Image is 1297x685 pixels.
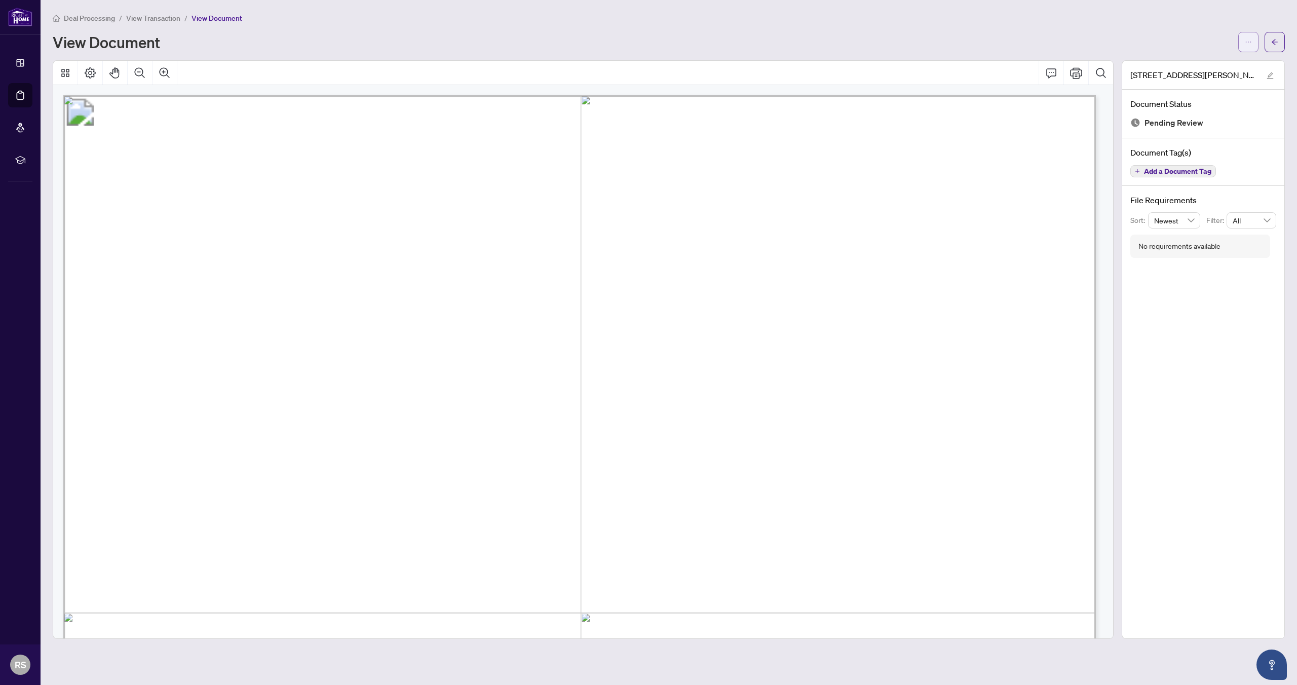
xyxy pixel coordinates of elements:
button: Add a Document Tag [1130,165,1216,177]
span: View Document [192,14,242,23]
span: arrow-left [1271,39,1278,46]
span: ellipsis [1245,39,1252,46]
button: Open asap [1256,650,1287,680]
h4: Document Tag(s) [1130,146,1276,159]
img: logo [8,8,32,26]
p: Sort: [1130,215,1148,226]
h4: File Requirements [1130,194,1276,206]
h4: Document Status [1130,98,1276,110]
span: edit [1267,72,1274,79]
p: Filter: [1206,215,1227,226]
span: RS [15,658,26,672]
li: / [184,12,187,24]
h1: View Document [53,34,160,50]
img: Document Status [1130,118,1140,128]
li: / [119,12,122,24]
span: plus [1135,169,1140,174]
span: All [1233,213,1270,228]
span: Newest [1154,213,1195,228]
span: home [53,15,60,22]
span: View Transaction [126,14,180,23]
span: Add a Document Tag [1144,168,1211,175]
span: [STREET_ADDRESS][PERSON_NAME]-Trade sheet-Rafal to review.pdf [1130,69,1257,81]
div: No requirements available [1138,241,1220,252]
span: Pending Review [1145,116,1203,130]
span: Deal Processing [64,14,115,23]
